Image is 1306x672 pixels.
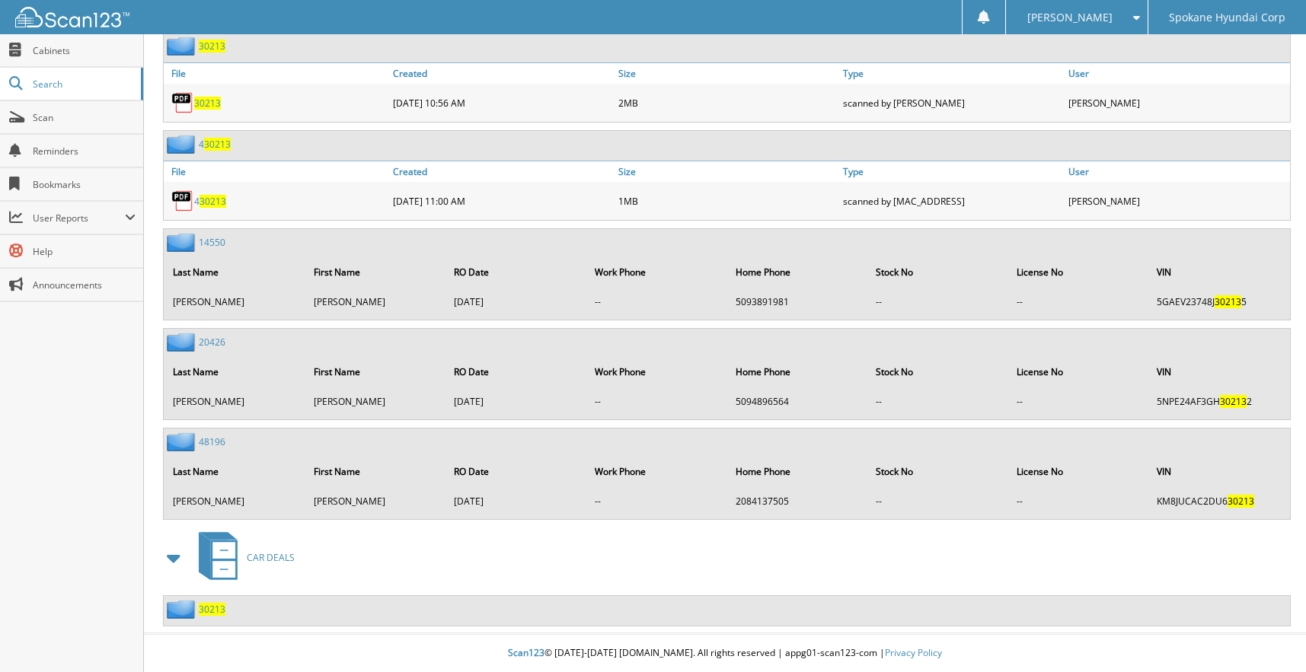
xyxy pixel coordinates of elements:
a: Type [839,161,1065,182]
a: Size [615,63,840,84]
span: Announcements [33,279,136,291]
td: [PERSON_NAME] [165,489,305,514]
img: folder2.png [167,432,199,451]
a: Type [839,63,1065,84]
img: scan123-logo-white.svg [15,7,129,27]
span: Spokane Hyundai Corp [1169,13,1285,22]
span: 30213 [1215,295,1241,308]
div: [PERSON_NAME] [1065,88,1290,118]
span: Scan [33,111,136,124]
span: Cabinets [33,44,136,57]
td: 2084137505 [728,489,867,514]
td: [PERSON_NAME] [306,289,445,314]
th: Stock No [868,256,1007,288]
div: © [DATE]-[DATE] [DOMAIN_NAME]. All rights reserved | appg01-scan123-com | [144,635,1306,672]
th: Work Phone [587,456,726,487]
td: -- [1009,389,1148,414]
span: 30213 [204,138,231,151]
img: folder2.png [167,600,199,619]
a: File [164,63,389,84]
img: folder2.png [167,333,199,352]
th: Stock No [868,356,1007,387]
td: -- [868,489,1007,514]
th: License No [1009,356,1148,387]
th: VIN [1149,456,1288,487]
span: Help [33,245,136,258]
img: folder2.png [167,135,199,154]
a: Created [389,63,615,84]
span: 30213 [200,195,226,208]
th: Work Phone [587,356,726,387]
a: 14550 [199,236,225,249]
th: RO Date [446,256,586,288]
td: 5NPE24AF3GH 2 [1149,389,1288,414]
a: 20426 [199,336,225,349]
img: folder2.png [167,37,199,56]
div: scanned by [MAC_ADDRESS] [839,186,1065,216]
a: CAR DEALS [190,527,295,588]
th: Home Phone [728,256,867,288]
span: Reminders [33,145,136,158]
th: First Name [306,256,445,288]
td: [DATE] [446,389,586,414]
a: 430213 [194,195,226,208]
img: PDF.png [171,189,194,212]
span: 30213 [1220,395,1247,408]
div: [DATE] 10:56 AM [389,88,615,118]
th: Stock No [868,456,1007,487]
th: First Name [306,456,445,487]
a: 30213 [199,40,225,53]
td: KM8JUCAC2DU6 [1149,489,1288,514]
div: scanned by [PERSON_NAME] [839,88,1065,118]
span: [PERSON_NAME] [1027,13,1113,22]
a: Size [615,161,840,182]
td: 5GAEV23748J 5 [1149,289,1288,314]
td: -- [868,289,1007,314]
td: -- [587,489,726,514]
div: 2MB [615,88,840,118]
div: [DATE] 11:00 AM [389,186,615,216]
th: License No [1009,456,1148,487]
a: Created [389,161,615,182]
td: [PERSON_NAME] [306,489,445,514]
td: -- [868,389,1007,414]
a: User [1065,161,1290,182]
img: PDF.png [171,91,194,114]
th: RO Date [446,456,586,487]
th: Home Phone [728,356,867,387]
th: Last Name [165,356,305,387]
span: Search [33,78,133,91]
iframe: Chat Widget [1230,599,1306,672]
a: 30213 [194,97,221,110]
div: [PERSON_NAME] [1065,186,1290,216]
th: Work Phone [587,256,726,288]
a: 430213 [199,138,231,151]
td: 5093891981 [728,289,867,314]
td: [DATE] [446,489,586,514]
a: Privacy Policy [885,646,942,659]
a: User [1065,63,1290,84]
span: User Reports [33,212,125,225]
span: 30213 [1228,495,1254,508]
td: [PERSON_NAME] [306,389,445,414]
span: Bookmarks [33,178,136,191]
a: 48196 [199,435,225,448]
td: -- [1009,489,1148,514]
th: Last Name [165,456,305,487]
th: License No [1009,256,1148,288]
th: VIN [1149,356,1288,387]
td: [PERSON_NAME] [165,289,305,314]
td: [DATE] [446,289,586,314]
span: CAR DEALS [247,551,295,564]
td: [PERSON_NAME] [165,389,305,414]
th: Last Name [165,256,305,288]
th: VIN [1149,256,1288,288]
td: -- [1009,289,1148,314]
a: 30213 [199,603,225,616]
a: File [164,161,389,182]
img: folder2.png [167,233,199,252]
